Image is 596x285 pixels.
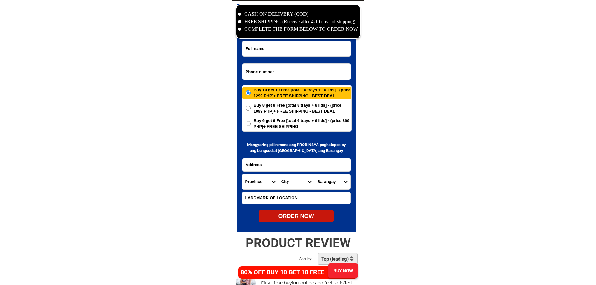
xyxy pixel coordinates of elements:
input: Input address [242,158,351,171]
h4: 80% OFF BUY 10 GET 10 FREE [241,267,331,277]
input: Buy 10 get 10 Free [total 10 trays + 10 lids] - (price 1299 PHP)+ FREE SHIPPING - BEST DEAL [246,90,251,95]
div: ORDER NOW [259,212,334,221]
span: Buy 10 get 10 Free [total 10 trays + 10 lids] - (price 1299 PHP)+ FREE SHIPPING - BEST DEAL [254,87,351,99]
h2: PRODUCT REVIEW [232,236,364,251]
select: Select commune [314,174,350,189]
span: Buy 8 get 8 Free [total 8 trays + 8 lids] - (price 1099 PHP)+ FREE SHIPPING - BEST DEAL [254,102,351,115]
h2: Sort by: [299,256,328,262]
li: CASH ON DELIVERY (COD) [238,10,358,18]
input: Buy 6 get 6 Free [total 6 trays + 6 lids] - (price 899 PHP)+ FREE SHIPPING [246,121,251,126]
input: Input full_name [242,41,351,56]
select: Select district [278,174,314,189]
span: Buy 6 get 6 Free [total 6 trays + 6 lids] - (price 899 PHP)+ FREE SHIPPING [254,118,351,130]
input: Buy 8 get 8 Free [total 8 trays + 8 lids] - (price 1099 PHP)+ FREE SHIPPING - BEST DEAL [246,106,251,111]
li: FREE SHIPPING (Receive after 4-10 days of shipping) [238,18,358,25]
h2: Top (leading) [321,256,350,262]
li: COMPLETE THE FORM BELOW TO ORDER NOW [238,25,358,33]
input: Input LANDMARKOFLOCATION [242,192,350,204]
select: Select province [242,174,278,189]
input: Input phone_number [242,64,351,80]
div: BUY NOW [328,267,358,274]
